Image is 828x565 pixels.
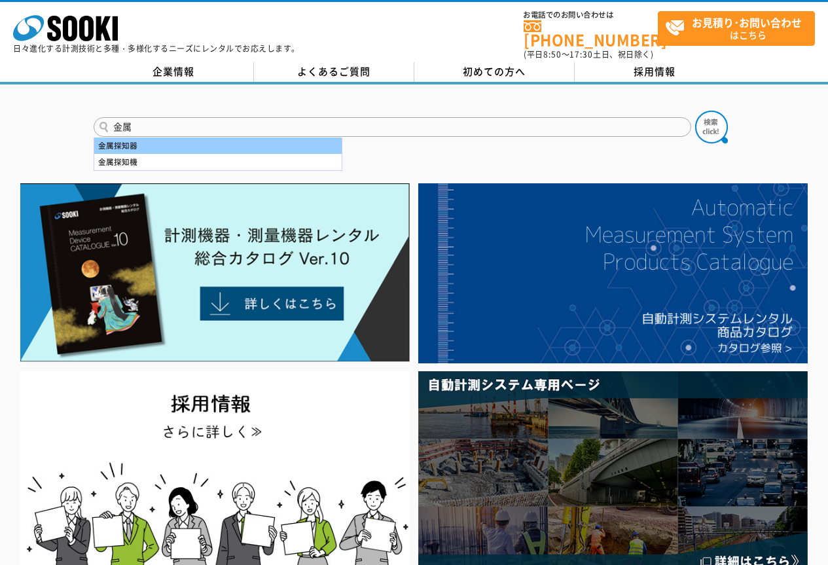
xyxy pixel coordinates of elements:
img: btn_search.png [695,111,728,143]
a: よくあるご質問 [254,62,414,82]
span: はこちら [665,12,814,45]
span: 初めての方へ [463,64,526,79]
span: 8:50 [543,48,562,60]
a: 初めての方へ [414,62,575,82]
div: 金属探知機 [94,154,342,170]
a: お見積り･お問い合わせはこちら [658,11,815,46]
img: Catalog Ver10 [20,183,410,362]
a: 企業情報 [94,62,254,82]
input: 商品名、型式、NETIS番号を入力してください [94,117,691,137]
span: お電話でのお問い合わせは [524,11,658,19]
p: 日々進化する計測技術と多種・多様化するニーズにレンタルでお応えします。 [13,45,300,52]
img: 自動計測システムカタログ [418,183,808,363]
a: [PHONE_NUMBER] [524,20,658,47]
div: 金属探知器 [94,137,342,154]
span: 17:30 [569,48,593,60]
a: 採用情報 [575,62,735,82]
strong: お見積り･お問い合わせ [692,14,802,30]
span: (平日 ～ 土日、祝日除く) [524,48,653,60]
